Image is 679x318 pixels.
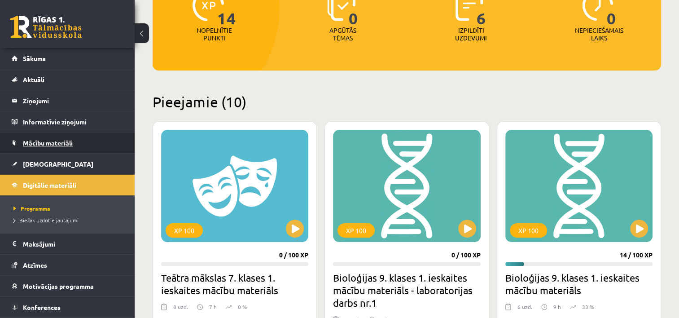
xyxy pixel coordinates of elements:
h2: Pieejamie (10) [153,93,661,110]
span: Atzīmes [23,261,47,269]
p: 33 % [582,303,594,311]
h2: Bioloģijas 9. klases 1. ieskaites mācību materiāls [505,271,653,296]
span: Konferences [23,303,61,311]
legend: Informatīvie ziņojumi [23,111,123,132]
div: 8 uzd. [173,303,188,316]
p: Apgūtās tēmas [325,26,360,42]
div: XP 100 [510,223,547,238]
p: Nepieciešamais laiks [575,26,623,42]
span: Digitālie materiāli [23,181,76,189]
a: [DEMOGRAPHIC_DATA] [12,154,123,174]
div: XP 100 [166,223,203,238]
span: Motivācijas programma [23,282,94,290]
legend: Ziņojumi [23,90,123,111]
a: Programma [13,204,126,212]
a: Aktuāli [12,69,123,90]
p: 9 h [553,303,561,311]
p: 7 h [209,303,217,311]
p: Nopelnītie punkti [197,26,232,42]
a: Informatīvie ziņojumi [12,111,123,132]
legend: Maksājumi [23,234,123,254]
div: XP 100 [337,223,375,238]
a: Ziņojumi [12,90,123,111]
a: Maksājumi [12,234,123,254]
span: [DEMOGRAPHIC_DATA] [23,160,93,168]
h2: Bioloģijas 9. klases 1. ieskaites mācību materiāls - laboratorijas darbs nr.1 [333,271,480,309]
div: 6 uzd. [517,303,532,316]
span: Mācību materiāli [23,139,73,147]
a: Mācību materiāli [12,132,123,153]
span: Biežāk uzdotie jautājumi [13,216,79,224]
a: Motivācijas programma [12,276,123,296]
p: 0 % [238,303,247,311]
a: Sākums [12,48,123,69]
span: Aktuāli [23,75,44,84]
a: Konferences [12,297,123,318]
h2: Teātra mākslas 7. klases 1. ieskaites mācību materiāls [161,271,308,296]
span: Programma [13,205,50,212]
span: Sākums [23,54,46,62]
p: Izpildīti uzdevumi [453,26,488,42]
a: Digitālie materiāli [12,175,123,195]
a: Biežāk uzdotie jautājumi [13,216,126,224]
a: Atzīmes [12,255,123,275]
a: Rīgas 1. Tālmācības vidusskola [10,16,82,38]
